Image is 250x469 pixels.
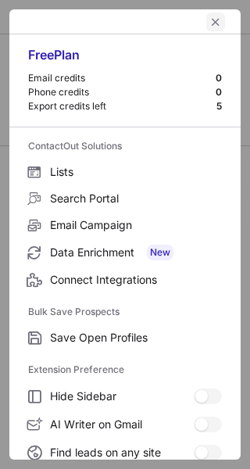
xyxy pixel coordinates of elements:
[216,100,222,113] div: 5
[9,410,241,439] label: AI Writer on Gmail
[206,13,225,31] button: left-button
[9,382,241,410] label: Hide Sidebar
[28,100,216,113] div: Export credits left
[28,134,222,159] label: ContactOut Solutions
[147,245,173,260] span: New
[50,245,222,260] span: Data Enrichment
[50,165,222,179] span: Lists
[9,212,241,238] label: Email Campaign
[28,86,216,98] div: Phone credits
[9,267,241,293] label: Connect Integrations
[50,417,194,431] span: AI Writer on Gmail
[9,238,241,267] label: Data Enrichment New
[28,299,222,324] label: Bulk Save Prospects
[216,72,222,84] div: 0
[50,331,222,345] span: Save Open Profiles
[50,218,222,232] span: Email Campaign
[28,72,216,84] div: Email credits
[9,159,241,185] label: Lists
[50,446,194,460] span: Find leads on any site
[50,192,222,206] span: Search Portal
[9,324,241,351] label: Save Open Profiles
[28,357,222,382] label: Extension Preference
[9,439,241,467] label: Find leads on any site
[9,185,241,212] label: Search Portal
[50,389,194,403] span: Hide Sidebar
[28,47,222,72] div: Free Plan
[50,273,222,287] span: Connect Integrations
[216,86,222,98] div: 0
[25,14,41,30] button: right-button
